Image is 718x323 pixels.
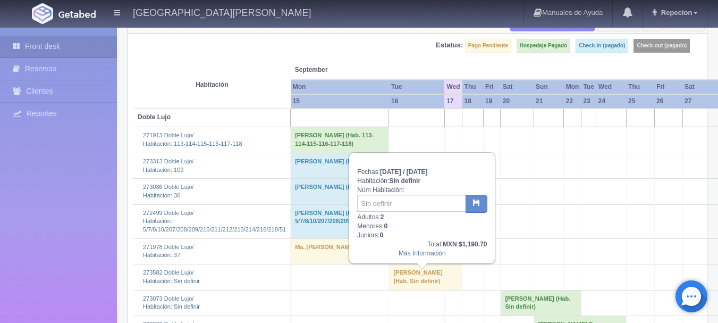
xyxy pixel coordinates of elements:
[380,168,428,176] b: [DATE] / [DATE]
[291,153,389,178] td: [PERSON_NAME] (Hab. 109)
[143,210,286,233] a: 272499 Doble Lujo/Habitación: 5/7/8/10/207/208/209/210/211/212/213/214/216/218/51
[436,40,463,51] label: Estatus:
[143,295,200,310] a: 273073 Doble Lujo/Habitación: Sin definir
[581,80,596,94] th: Tue
[196,81,228,88] strong: Habitación
[379,231,383,239] b: 0
[444,80,462,94] th: Wed
[291,94,389,109] th: 15
[295,65,441,74] span: September
[462,80,484,94] th: Thu
[133,5,311,19] h4: [GEOGRAPHIC_DATA][PERSON_NAME]
[682,94,718,109] th: 27
[399,250,446,257] a: Más Información
[483,80,501,94] th: Fri
[654,80,682,94] th: Fri
[633,39,690,53] label: Check-out (pagado)
[291,238,462,264] td: Ma. [PERSON_NAME] B (Hab. 37)
[389,177,420,185] b: Sin definir
[389,94,444,109] th: 16
[501,94,534,109] th: 20
[291,127,389,153] td: [PERSON_NAME] (Hab. 113-114-115-116-117-118)
[462,94,484,109] th: 18
[291,179,462,204] td: [PERSON_NAME] (Hab. 36)
[143,244,193,259] a: 271978 Doble Lujo/Habitación: 37
[501,80,534,94] th: Sat
[576,39,628,53] label: Check-in (pagado)
[534,80,564,94] th: Sun
[483,94,501,109] th: 19
[534,94,564,109] th: 21
[32,3,53,24] img: Getabed
[350,153,494,263] div: Fechas: Habitación: Núm Habitación: Adultos: Menores: Juniors:
[143,132,242,147] a: 271913 Doble Lujo/Habitación: 113-114-115-116-117-118
[658,9,692,16] span: Repecion
[581,94,596,109] th: 23
[564,94,581,109] th: 22
[143,158,193,173] a: 273313 Doble Lujo/Habitación: 109
[654,94,682,109] th: 26
[381,213,384,221] b: 2
[291,80,389,94] th: Mon
[143,184,193,198] a: 273036 Doble Lujo/Habitación: 36
[444,94,462,109] th: 17
[58,10,96,18] img: Getabed
[465,39,511,53] label: Pago Pendiente
[291,204,445,238] td: [PERSON_NAME] (Hab. 5/7/8/10/207/208/209/210/211/212/213/214/216/218/51)
[501,290,581,316] td: [PERSON_NAME] (Hab. Sin definir)
[517,39,570,53] label: Hospedaje Pagado
[143,269,200,284] a: 273582 Doble Lujo/Habitación: Sin definir
[357,195,466,212] input: Sin definir
[443,241,487,248] b: MXN $1,190.70
[626,80,654,94] th: Thu
[596,80,626,94] th: Wed
[626,94,654,109] th: 25
[357,240,487,249] div: Total:
[389,80,444,94] th: Tue
[682,80,718,94] th: Sat
[384,222,387,230] b: 0
[138,113,171,121] b: Doble Lujo
[564,80,581,94] th: Mon
[596,94,626,109] th: 24
[389,264,462,290] td: [PERSON_NAME] (Hab. Sin definir)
